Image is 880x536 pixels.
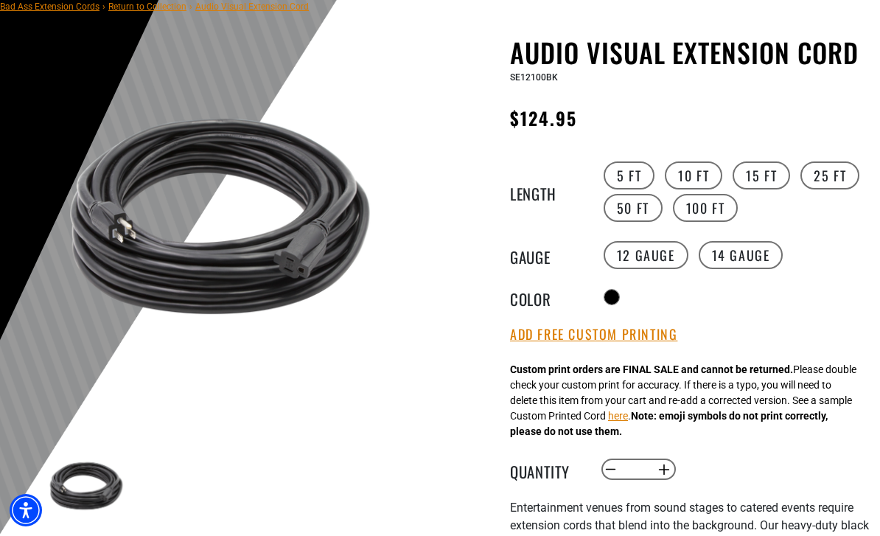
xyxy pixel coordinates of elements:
[604,161,654,189] label: 5 FT
[510,105,578,131] span: $124.95
[510,362,856,439] div: Please double check your custom print for accuracy. If there is a typo, you will need to delete t...
[665,161,722,189] label: 10 FT
[510,363,793,375] strong: Custom print orders are FINAL SALE and cannot be returned.
[108,1,186,12] a: Return to Collection
[699,241,783,269] label: 14 Gauge
[510,327,677,343] button: Add Free Custom Printing
[604,194,663,222] label: 50 FT
[189,1,192,12] span: ›
[510,246,584,265] legend: Gauge
[604,241,688,269] label: 12 Gauge
[608,408,628,424] button: here
[102,1,105,12] span: ›
[510,72,558,83] span: SE12100BK
[195,1,309,12] span: Audio Visual Extension Cord
[43,443,129,529] img: black
[510,37,869,68] h1: Audio Visual Extension Cord
[510,410,828,437] strong: Note: emoji symbols do not print correctly, please do not use them.
[510,288,584,307] legend: Color
[733,161,790,189] label: 15 FT
[510,182,584,201] legend: Length
[10,494,42,526] div: Accessibility Menu
[673,194,738,222] label: 100 FT
[800,161,859,189] label: 25 FT
[510,460,584,479] label: Quantity
[43,40,397,393] img: black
